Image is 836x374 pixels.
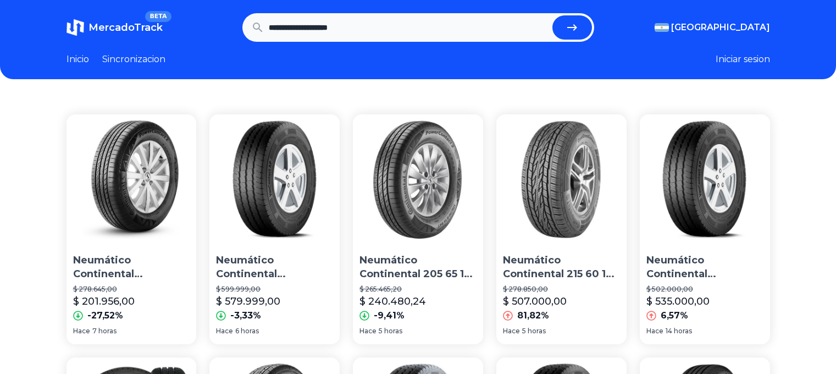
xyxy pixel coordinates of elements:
span: Hace [73,327,90,335]
p: Neumático Continental Vancontact Ap Lt 225/75r16 118 R [216,254,333,281]
span: Hace [503,327,520,335]
p: $ 535.000,00 [646,294,710,309]
span: Hace [646,327,663,335]
span: 5 horas [522,327,546,335]
p: $ 265.465,20 [359,285,477,294]
p: Neumático Continental 215 60 17 96h Crosscontact Lx2 [503,254,620,281]
p: $ 579.999,00 [216,294,280,309]
span: 5 horas [379,327,402,335]
span: 14 horas [666,327,692,335]
p: -27,52% [87,309,123,322]
img: Argentina [655,23,669,32]
a: Neumático Continental Vancontact Ap Lt 225/75r16 118 RNeumático Continental Vancontact Ap Lt 225/... [209,114,340,344]
p: $ 201.956,00 [73,294,135,309]
span: MercadoTrack [88,21,163,34]
a: Neumático Continental Powercontact 2 205/55 R16 91vNeumático Continental Powercontact 2 205/55 R1... [67,114,197,344]
p: Neumático Continental Vancontact Ap Lt 225/75r16 118 R [646,254,763,281]
p: -3,33% [230,309,261,322]
p: -9,41% [374,309,405,322]
span: BETA [145,11,171,22]
p: 81,82% [517,309,549,322]
p: $ 240.480,24 [359,294,426,309]
a: Neumático Continental 205 65 15 94t Powercontact2Neumático Continental 205 65 15 94t Powercontact... [353,114,483,344]
p: $ 278.850,00 [503,285,620,294]
span: [GEOGRAPHIC_DATA] [671,21,770,34]
img: Neumático Continental Vancontact Ap Lt 225/75r16 118 R [209,114,340,245]
span: 7 horas [92,327,117,335]
a: Inicio [67,53,89,66]
p: $ 502.000,00 [646,285,763,294]
button: Iniciar sesion [716,53,770,66]
img: Neumático Continental Powercontact 2 205/55 R16 91v [67,114,197,245]
img: Neumático Continental Vancontact Ap Lt 225/75r16 118 R [640,114,770,245]
img: MercadoTrack [67,19,84,36]
img: Neumático Continental 205 65 15 94t Powercontact2 [353,114,483,245]
a: MercadoTrackBETA [67,19,163,36]
p: 6,57% [661,309,688,322]
button: [GEOGRAPHIC_DATA] [655,21,770,34]
a: Sincronizacion [102,53,165,66]
p: Neumático Continental 205 65 15 94t Powercontact2 [359,254,477,281]
a: Neumático Continental Vancontact Ap Lt 225/75r16 118 RNeumático Continental Vancontact Ap Lt 225/... [640,114,770,344]
p: $ 278.645,00 [73,285,190,294]
a: Neumático Continental 215 60 17 96h Crosscontact Lx2Neumático Continental 215 60 17 96h Crosscont... [496,114,627,344]
p: $ 507.000,00 [503,294,567,309]
p: $ 599.999,00 [216,285,333,294]
span: Hace [359,327,377,335]
p: Neumático Continental Powercontact 2 205/55 R16 91v [73,254,190,281]
span: 6 horas [235,327,259,335]
img: Neumático Continental 215 60 17 96h Crosscontact Lx2 [496,114,627,245]
span: Hace [216,327,233,335]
